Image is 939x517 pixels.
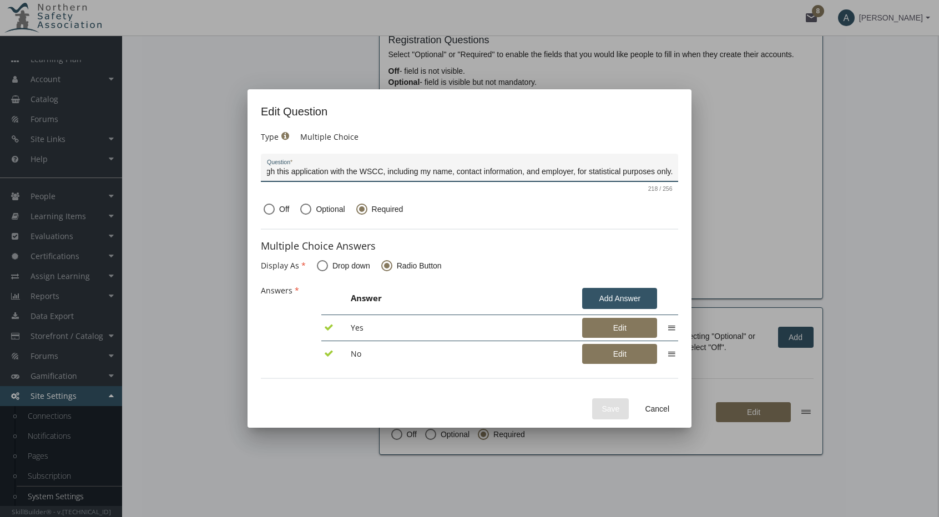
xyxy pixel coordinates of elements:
div: Answer [351,292,563,304]
label: Display As [261,260,306,271]
p: Multiple Choice [300,131,359,143]
div: Yes [351,322,563,333]
button: Save [592,398,629,419]
h2: Multiple Choice Answers [261,241,678,252]
div: No [351,348,563,359]
span: Cancel [645,399,669,419]
mat-hint: 218 / 256 [648,186,673,192]
span: Radio Button [392,260,442,271]
div: Edit Question [261,103,678,120]
span: Save [602,399,619,419]
label: Answers [261,285,299,364]
button: Edit [582,318,657,338]
button: Cancel [636,399,678,419]
span: Off [275,204,289,215]
span: Add Answer [592,288,648,308]
span: Edit [591,318,648,338]
label: Type [261,131,279,145]
button: Add Answer [582,288,657,309]
span: Edit [591,344,648,364]
span: Required [367,204,403,215]
span: Drop down [328,260,370,271]
button: Edit [582,344,657,364]
span: Optional [311,204,345,215]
